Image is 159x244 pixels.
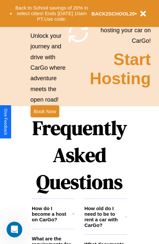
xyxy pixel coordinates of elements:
[91,11,135,16] b: BACK2SCHOOL20
[32,206,72,222] h3: How do I become a host on CarGo?
[85,206,126,228] h3: How old do I need to be to rent a car with CarGo?
[7,222,22,237] iframe: Intercom live chat
[90,50,151,88] h2: Start Hosting
[12,3,91,24] button: Back to School savings of 20% in select cities! Ends [DATE] 10am PT.Use code:
[3,109,8,135] div: Give Feedback
[32,111,127,199] h1: Frequently Asked Questions
[30,31,67,105] p: Unlock your journey and drive with CarGo where adventure meets the open road!
[30,105,59,117] button: Book Now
